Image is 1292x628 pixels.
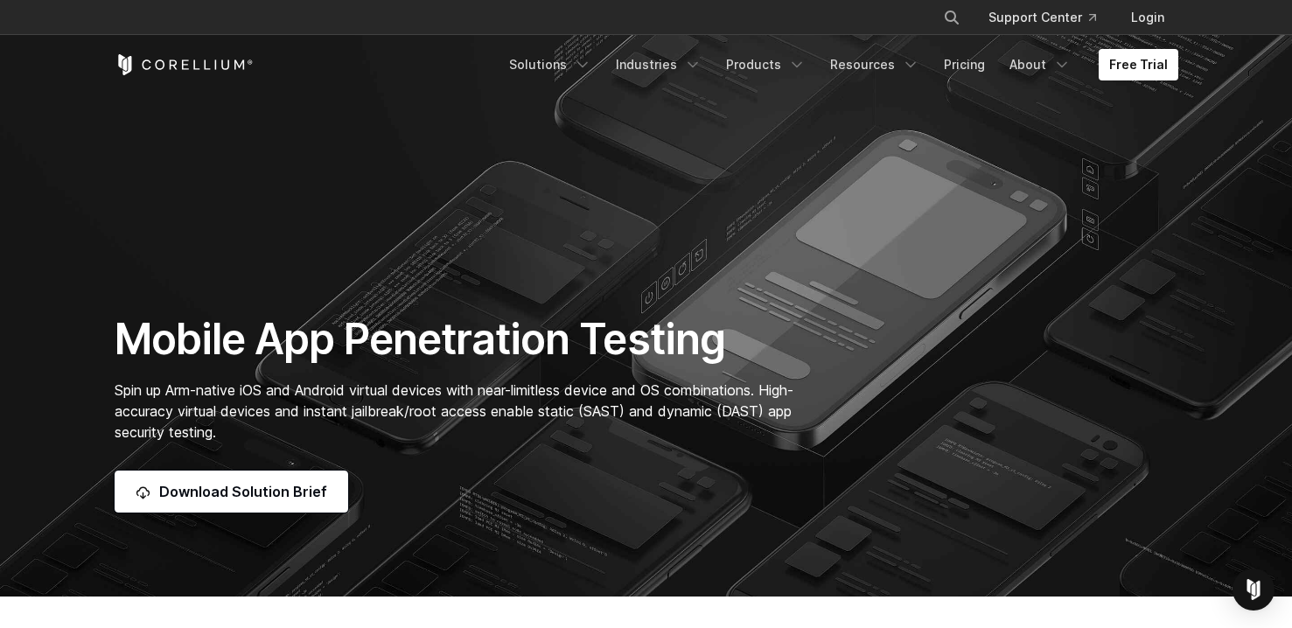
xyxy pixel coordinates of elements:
h1: Mobile App Penetration Testing [115,313,812,366]
div: Navigation Menu [922,2,1178,33]
span: Spin up Arm-native iOS and Android virtual devices with near-limitless device and OS combinations... [115,381,793,441]
a: Support Center [974,2,1110,33]
a: Download Solution Brief [115,471,348,513]
a: Corellium Home [115,54,254,75]
div: Open Intercom Messenger [1233,569,1275,611]
a: Solutions [499,49,602,80]
a: Free Trial [1099,49,1178,80]
a: Resources [820,49,930,80]
a: About [999,49,1081,80]
a: Pricing [933,49,995,80]
a: Industries [605,49,712,80]
div: Navigation Menu [499,49,1178,80]
a: Login [1117,2,1178,33]
a: Products [716,49,816,80]
button: Search [936,2,967,33]
span: Download Solution Brief [159,481,327,502]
